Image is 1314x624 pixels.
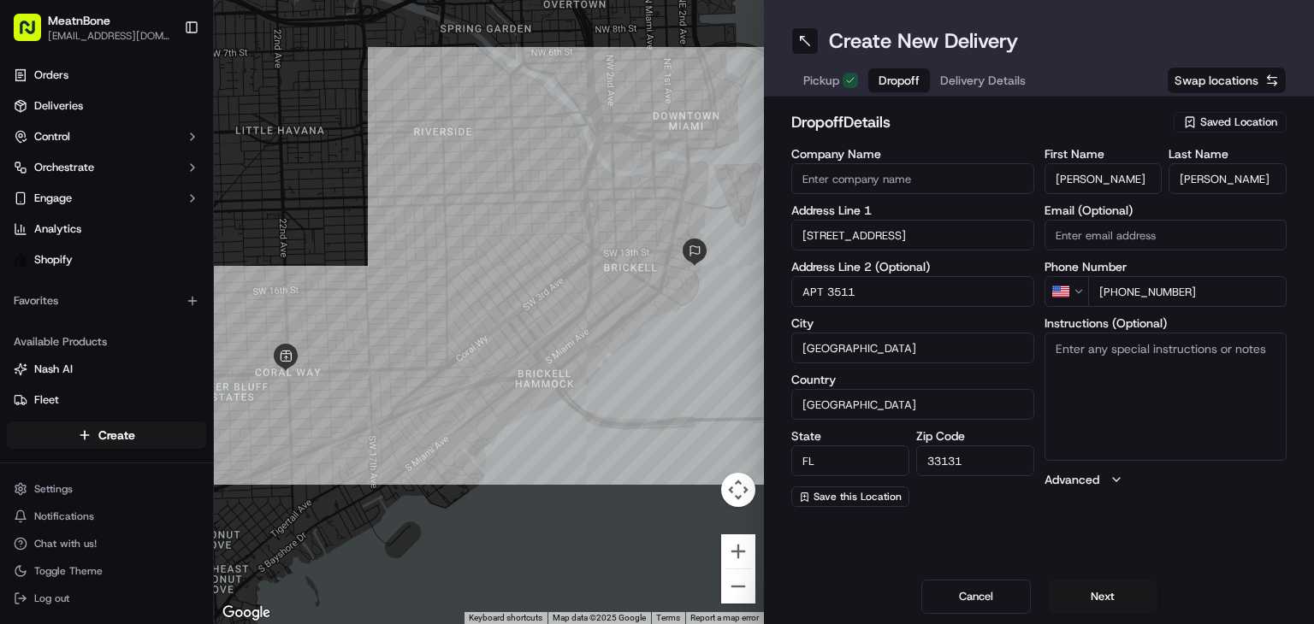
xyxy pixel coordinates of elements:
[791,333,1034,363] input: Enter city
[195,310,230,324] span: [DATE]
[791,317,1034,329] label: City
[34,160,94,175] span: Orchestrate
[34,68,68,83] span: Orders
[791,389,1034,420] input: Enter country
[98,427,135,444] span: Create
[34,98,83,114] span: Deliveries
[1169,148,1287,160] label: Last Name
[1045,163,1163,194] input: Enter first name
[1088,276,1287,307] input: Enter phone number
[34,265,48,279] img: 1736555255976-a54dd68f-1ca7-489b-9aae-adbdc363a1c4
[34,392,59,408] span: Fleet
[34,362,73,377] span: Nash AI
[7,215,206,243] a: Analytics
[1174,110,1287,134] button: Saved Location
[803,72,839,89] span: Pickup
[34,592,69,605] span: Log out
[721,473,755,507] button: Map camera controls
[36,162,67,193] img: 1724597045416-56b7ee45-8013-43a0-a6f9-03cb97ddad50
[17,221,115,235] div: Past conversations
[1045,471,1287,488] button: Advanced
[17,162,48,193] img: 1736555255976-a54dd68f-1ca7-489b-9aae-adbdc363a1c4
[940,72,1026,89] span: Delivery Details
[48,12,110,29] button: MeatnBone
[170,423,207,436] span: Pylon
[53,310,182,324] span: Wisdom [PERSON_NAME]
[1045,204,1287,216] label: Email (Optional)
[1175,72,1258,89] span: Swap locations
[48,29,170,43] span: [EMAIL_ADDRESS][DOMAIN_NAME]
[34,381,131,398] span: Knowledge Base
[265,218,311,238] button: See all
[34,129,70,144] span: Control
[186,264,192,278] span: •
[7,477,206,501] button: Settings
[791,204,1034,216] label: Address Line 1
[34,537,97,550] span: Chat with us!
[721,569,755,603] button: Zoom out
[7,123,206,150] button: Control
[7,92,206,120] a: Deliveries
[34,221,81,237] span: Analytics
[195,264,230,278] span: [DATE]
[553,613,646,622] span: Map data ©2025 Google
[469,612,542,624] button: Keyboard shortcuts
[916,445,1034,476] input: Enter zip code
[1045,148,1163,160] label: First Name
[791,486,909,507] button: Save this Location
[218,602,275,624] img: Google
[14,392,199,408] a: Fleet
[814,490,902,503] span: Save this Location
[1048,580,1157,614] button: Next
[17,16,51,50] img: Nash
[7,328,206,356] div: Available Products
[1045,471,1099,488] label: Advanced
[218,602,275,624] a: Open this area in Google Maps (opens a new window)
[162,381,275,398] span: API Documentation
[7,421,206,449] button: Create
[7,386,206,414] button: Fleet
[721,534,755,568] button: Zoom in
[17,248,44,281] img: Wisdom Oko
[791,220,1034,250] input: Enter address
[791,445,909,476] input: Enter state
[44,109,308,127] input: Got a question? Start typing here...
[7,532,206,556] button: Chat with us!
[829,27,1018,55] h1: Create New Delivery
[17,294,44,327] img: Wisdom Oko
[77,180,235,193] div: We're available if you need us!
[921,580,1031,614] button: Cancel
[791,374,1034,386] label: Country
[7,356,206,383] button: Nash AI
[7,185,206,212] button: Engage
[34,482,73,496] span: Settings
[291,168,311,188] button: Start new chat
[916,430,1034,442] label: Zip Code
[879,72,920,89] span: Dropoff
[34,509,94,523] span: Notifications
[53,264,182,278] span: Wisdom [PERSON_NAME]
[7,62,206,89] a: Orders
[10,374,138,405] a: 📗Knowledge Base
[1045,220,1287,250] input: Enter email address
[791,261,1034,273] label: Address Line 2 (Optional)
[1045,261,1287,273] label: Phone Number
[7,7,177,48] button: MeatnBone[EMAIL_ADDRESS][DOMAIN_NAME]
[1169,163,1287,194] input: Enter last name
[14,362,199,377] a: Nash AI
[791,110,1163,134] h2: dropoff Details
[138,374,281,405] a: 💻API Documentation
[791,276,1034,307] input: Apartment, suite, unit, etc.
[791,148,1034,160] label: Company Name
[7,154,206,181] button: Orchestrate
[186,310,192,324] span: •
[7,586,206,610] button: Log out
[14,253,27,267] img: Shopify logo
[34,311,48,325] img: 1736555255976-a54dd68f-1ca7-489b-9aae-adbdc363a1c4
[1045,317,1287,329] label: Instructions (Optional)
[34,564,103,578] span: Toggle Theme
[791,163,1034,194] input: Enter company name
[690,613,759,622] a: Report a map error
[34,191,72,206] span: Engage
